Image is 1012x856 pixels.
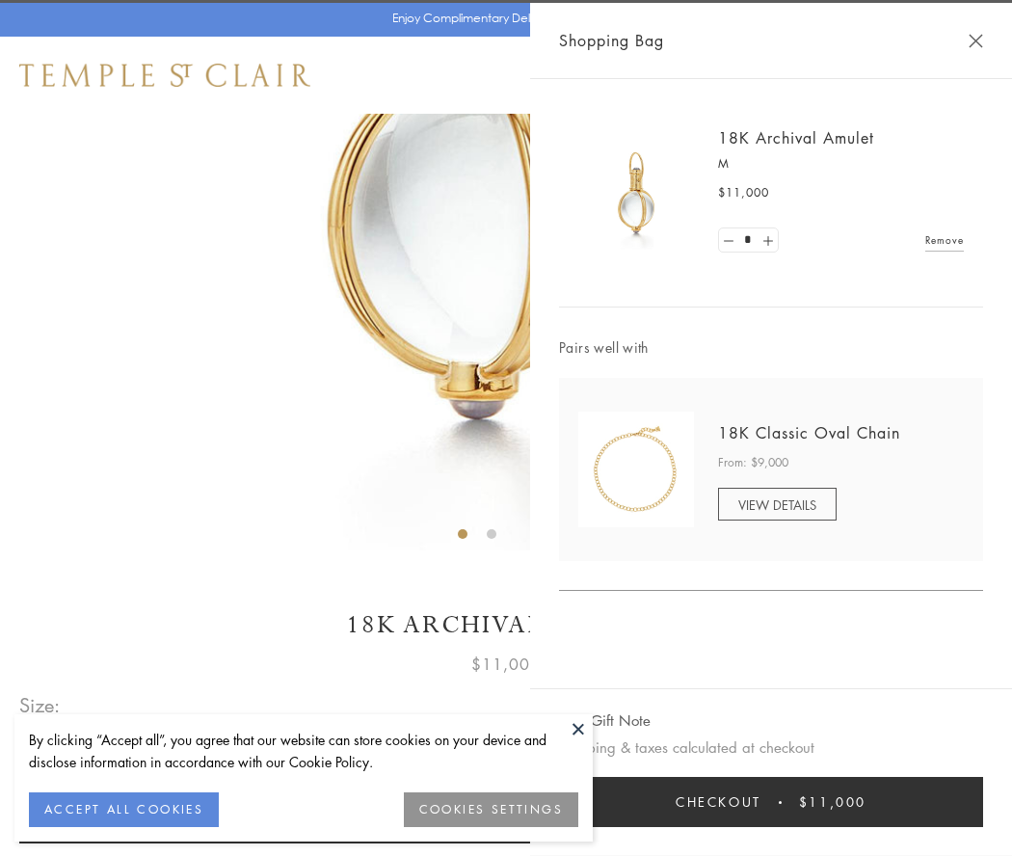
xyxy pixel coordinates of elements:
[676,791,761,813] span: Checkout
[471,652,541,677] span: $11,000
[559,736,983,760] p: Shipping & taxes calculated at checkout
[799,791,866,813] span: $11,000
[719,228,738,253] a: Set quantity to 0
[738,495,816,514] span: VIEW DETAILS
[392,9,611,28] p: Enjoy Complimentary Delivery & Returns
[925,229,964,251] a: Remove
[29,792,219,827] button: ACCEPT ALL COOKIES
[559,777,983,827] button: Checkout $11,000
[19,608,993,642] h1: 18K Archival Amulet
[718,422,900,443] a: 18K Classic Oval Chain
[19,689,62,721] span: Size:
[578,135,694,251] img: 18K Archival Amulet
[578,412,694,527] img: N88865-OV18
[559,709,651,733] button: Add Gift Note
[19,64,310,87] img: Temple St. Clair
[559,28,664,53] span: Shopping Bag
[969,34,983,48] button: Close Shopping Bag
[29,729,578,773] div: By clicking “Accept all”, you agree that our website can store cookies on your device and disclos...
[718,453,788,472] span: From: $9,000
[559,336,983,359] span: Pairs well with
[718,127,874,148] a: 18K Archival Amulet
[404,792,578,827] button: COOKIES SETTINGS
[758,228,777,253] a: Set quantity to 2
[718,154,964,174] p: M
[718,488,837,521] a: VIEW DETAILS
[718,183,769,202] span: $11,000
